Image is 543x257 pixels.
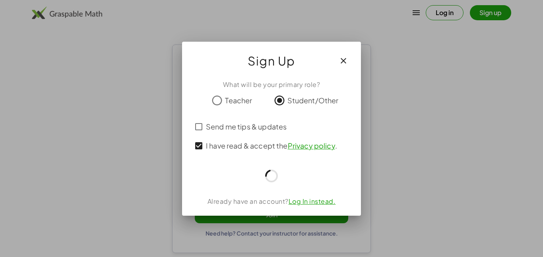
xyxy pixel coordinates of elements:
div: Already have an account? [192,197,351,206]
div: What will be your primary role? [192,80,351,89]
span: Sign Up [248,51,295,70]
a: Privacy policy [288,141,335,150]
span: Send me tips & updates [206,121,287,132]
span: I have read & accept the . [206,140,337,151]
span: Student/Other [287,95,339,106]
a: Log In instead. [289,197,336,205]
span: Teacher [225,95,252,106]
